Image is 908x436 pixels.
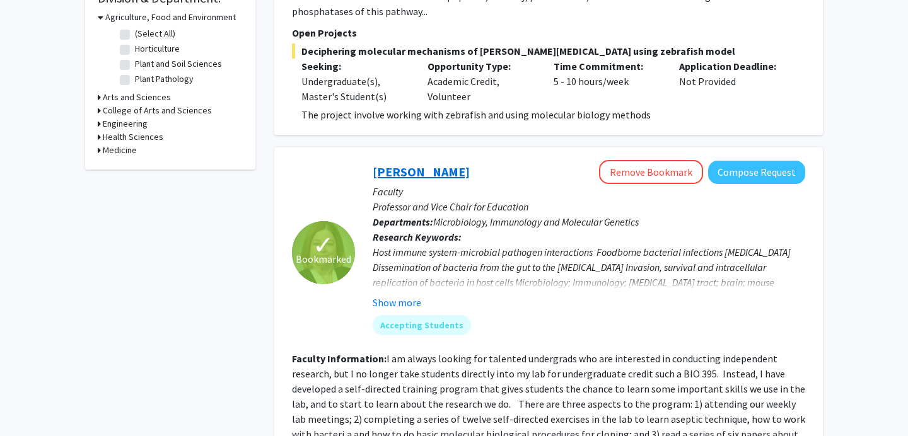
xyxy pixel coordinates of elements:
[599,160,703,184] button: Remove Bookmark
[373,199,805,214] p: Professor and Vice Chair for Education
[135,57,222,71] label: Plant and Soil Sciences
[373,315,471,335] mat-chip: Accepting Students
[428,59,535,74] p: Opportunity Type:
[301,59,409,74] p: Seeking:
[373,215,433,228] b: Departments:
[373,244,805,305] div: Host immune system-microbial pathogen interactions Foodborne bacterial infections [MEDICAL_DATA] ...
[679,59,786,74] p: Application Deadline:
[103,117,148,130] h3: Engineering
[105,11,236,24] h3: Agriculture, Food and Environment
[708,161,805,184] button: Compose Request to Sarah D'Orazio
[292,25,805,40] p: Open Projects
[103,144,137,157] h3: Medicine
[313,239,334,251] span: ✓
[670,59,796,104] div: Not Provided
[9,379,54,427] iframe: Chat
[373,164,470,180] a: [PERSON_NAME]
[292,43,805,59] span: Deciphering molecular mechanisms of [PERSON_NAME][MEDICAL_DATA] using zebrafish model
[554,59,661,74] p: Time Commitment:
[135,72,194,86] label: Plant Pathology
[292,352,387,365] b: Faculty Information:
[544,59,670,104] div: 5 - 10 hours/week
[433,215,639,228] span: Microbiology, Immunology and Molecular Genetics
[373,231,462,243] b: Research Keywords:
[135,42,180,55] label: Horticulture
[103,91,171,104] h3: Arts and Sciences
[135,27,175,40] label: (Select All)
[301,107,805,122] p: The project involve working with zebrafish and using molecular biology methods
[301,74,409,104] div: Undergraduate(s), Master's Student(s)
[296,251,351,267] span: Bookmarked
[418,59,544,104] div: Academic Credit, Volunteer
[373,295,421,310] button: Show more
[103,104,212,117] h3: College of Arts and Sciences
[103,130,163,144] h3: Health Sciences
[373,184,805,199] p: Faculty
